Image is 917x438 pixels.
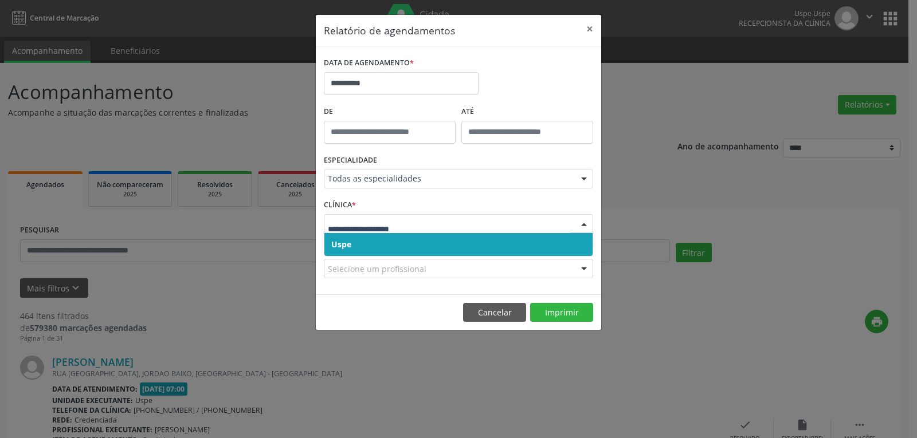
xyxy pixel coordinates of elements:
[324,54,414,72] label: DATA DE AGENDAMENTO
[324,152,377,169] label: ESPECIALIDADE
[324,23,455,38] h5: Relatório de agendamentos
[463,303,526,322] button: Cancelar
[530,303,593,322] button: Imprimir
[331,239,351,250] span: Uspe
[324,103,456,121] label: De
[578,15,601,43] button: Close
[328,173,570,184] span: Todas as especialidades
[324,196,356,214] label: CLÍNICA
[328,263,426,275] span: Selecione um profissional
[461,103,593,121] label: ATÉ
